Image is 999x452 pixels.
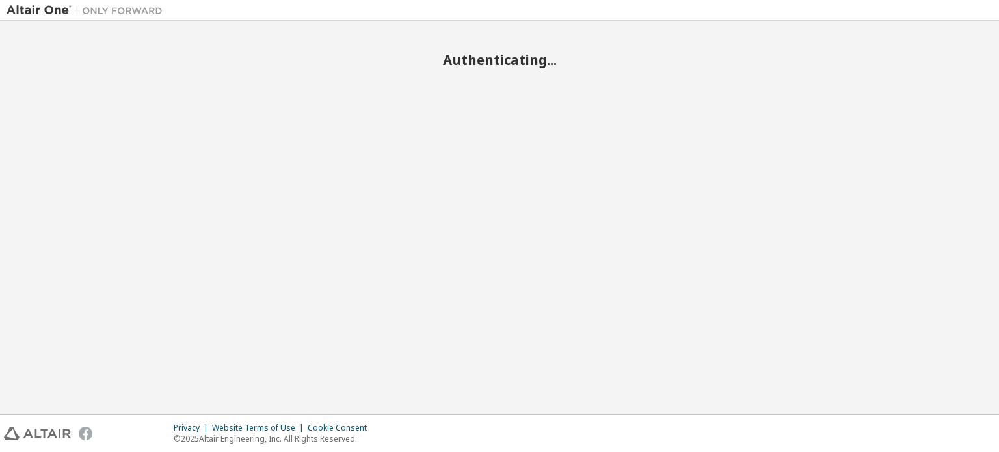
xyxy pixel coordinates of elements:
[7,4,169,17] img: Altair One
[174,423,212,433] div: Privacy
[7,51,992,68] h2: Authenticating...
[79,427,92,440] img: facebook.svg
[212,423,308,433] div: Website Terms of Use
[308,423,375,433] div: Cookie Consent
[4,427,71,440] img: altair_logo.svg
[174,433,375,444] p: © 2025 Altair Engineering, Inc. All Rights Reserved.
